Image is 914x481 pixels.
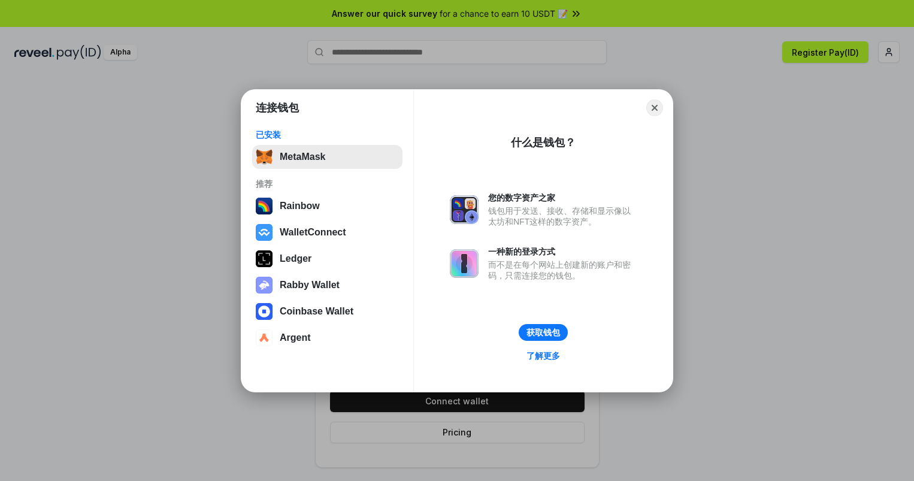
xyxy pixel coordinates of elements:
img: svg+xml,%3Csvg%20xmlns%3D%22http%3A%2F%2Fwww.w3.org%2F2000%2Fsvg%22%20width%3D%2228%22%20height%3... [256,250,273,267]
img: svg+xml,%3Csvg%20width%3D%22120%22%20height%3D%22120%22%20viewBox%3D%220%200%20120%20120%22%20fil... [256,198,273,214]
div: 已安装 [256,129,399,140]
h1: 连接钱包 [256,101,299,115]
img: svg+xml,%3Csvg%20fill%3D%22none%22%20height%3D%2233%22%20viewBox%3D%220%200%2035%2033%22%20width%... [256,149,273,165]
div: Ledger [280,253,311,264]
div: Argent [280,332,311,343]
button: Close [646,99,663,116]
div: 推荐 [256,179,399,189]
button: Argent [252,326,402,350]
button: 获取钱包 [519,324,568,341]
div: 一种新的登录方式 [488,246,637,257]
div: 什么是钱包？ [511,135,576,150]
button: Ledger [252,247,402,271]
div: 获取钱包 [526,327,560,338]
button: WalletConnect [252,220,402,244]
div: 您的数字资产之家 [488,192,637,203]
div: WalletConnect [280,227,346,238]
img: svg+xml,%3Csvg%20xmlns%3D%22http%3A%2F%2Fwww.w3.org%2F2000%2Fsvg%22%20fill%3D%22none%22%20viewBox... [450,249,479,278]
div: Rabby Wallet [280,280,340,291]
img: svg+xml,%3Csvg%20width%3D%2228%22%20height%3D%2228%22%20viewBox%3D%220%200%2028%2028%22%20fill%3D... [256,224,273,241]
div: 了解更多 [526,350,560,361]
img: svg+xml,%3Csvg%20width%3D%2228%22%20height%3D%2228%22%20viewBox%3D%220%200%2028%2028%22%20fill%3D... [256,303,273,320]
button: Rainbow [252,194,402,218]
img: svg+xml,%3Csvg%20xmlns%3D%22http%3A%2F%2Fwww.w3.org%2F2000%2Fsvg%22%20fill%3D%22none%22%20viewBox... [450,195,479,224]
div: 而不是在每个网站上创建新的账户和密码，只需连接您的钱包。 [488,259,637,281]
a: 了解更多 [519,348,567,364]
button: Rabby Wallet [252,273,402,297]
div: Rainbow [280,201,320,211]
button: Coinbase Wallet [252,300,402,323]
div: Coinbase Wallet [280,306,353,317]
div: MetaMask [280,152,325,162]
div: 钱包用于发送、接收、存储和显示像以太坊和NFT这样的数字资产。 [488,205,637,227]
img: svg+xml,%3Csvg%20xmlns%3D%22http%3A%2F%2Fwww.w3.org%2F2000%2Fsvg%22%20fill%3D%22none%22%20viewBox... [256,277,273,294]
img: svg+xml,%3Csvg%20width%3D%2228%22%20height%3D%2228%22%20viewBox%3D%220%200%2028%2028%22%20fill%3D... [256,329,273,346]
button: MetaMask [252,145,402,169]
